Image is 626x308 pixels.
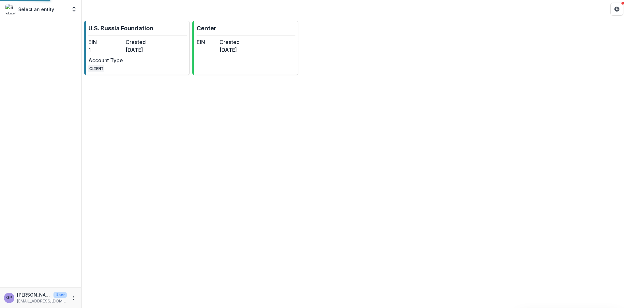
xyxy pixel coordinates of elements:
[53,292,67,298] p: User
[69,294,77,302] button: More
[197,24,216,33] p: Center
[219,38,240,46] dt: Created
[610,3,623,16] button: Get Help
[84,21,190,75] a: U.S. Russia FoundationEIN1Created[DATE]Account TypeCLIENT
[219,46,240,54] dd: [DATE]
[88,56,123,64] dt: Account Type
[88,24,153,33] p: U.S. Russia Foundation
[88,38,123,46] dt: EIN
[88,65,104,72] code: CLIENT
[69,3,79,16] button: Open entity switcher
[18,6,54,13] p: Select an entity
[126,46,160,54] dd: [DATE]
[192,21,298,75] a: CenterEINCreated[DATE]
[126,38,160,46] dt: Created
[197,38,217,46] dt: EIN
[6,296,12,300] div: Gennady Podolny
[17,298,67,304] p: [EMAIL_ADDRESS][DOMAIN_NAME]
[88,46,123,54] dd: 1
[17,291,51,298] p: [PERSON_NAME]
[5,4,16,14] img: Select an entity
